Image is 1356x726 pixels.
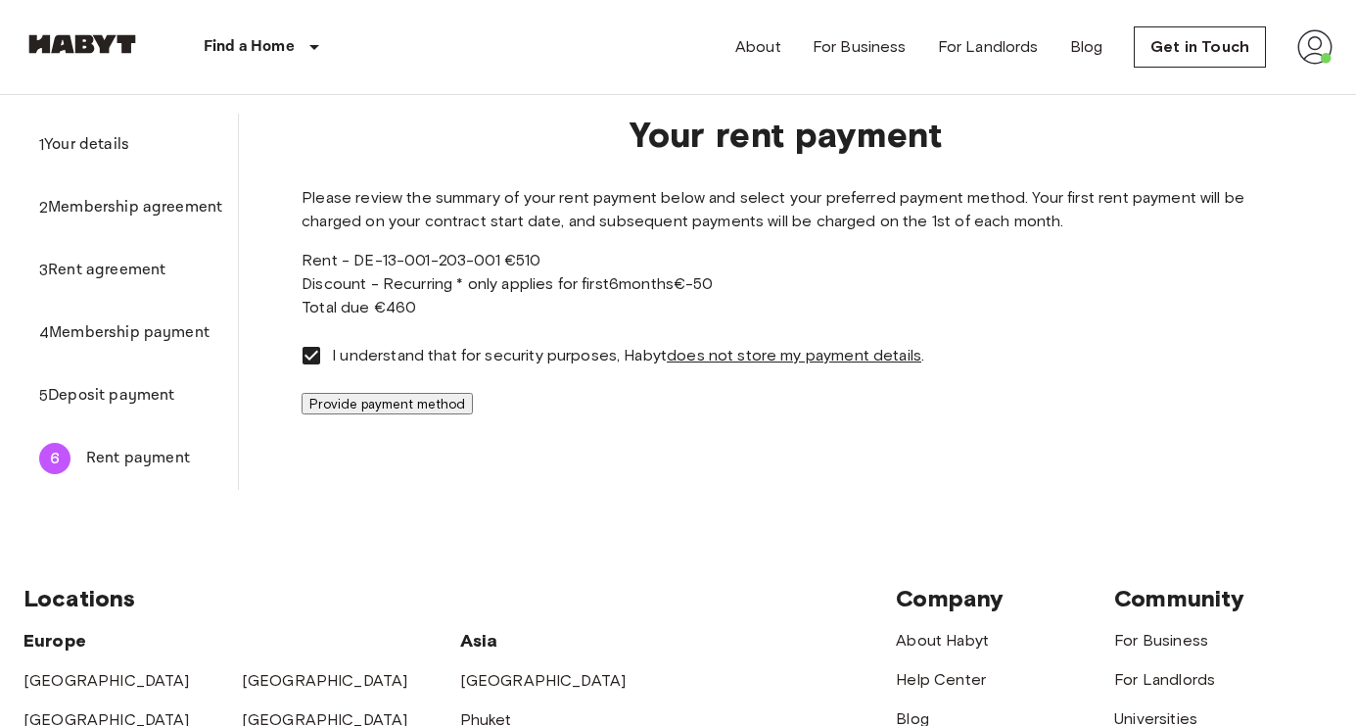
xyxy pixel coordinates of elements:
[1297,29,1333,65] img: avatar
[302,114,1270,155] p: Your rent payment
[39,133,44,157] div: 1
[39,196,48,219] div: 2
[938,35,1039,59] a: For Landlords
[48,384,222,408] span: Deposit payment
[1114,584,1244,612] span: Community
[204,35,295,59] p: Find a Home
[302,186,1270,233] span: Please review the summary of your rent payment below and select your preferred payment method. Yo...
[39,443,70,474] div: 6
[48,196,222,219] span: Membership agreement
[456,274,674,293] span: * only applies for first 6 months
[1070,35,1103,59] a: Blog
[735,35,781,59] a: About
[896,631,989,650] a: About Habyt
[23,584,135,612] span: Locations
[302,251,504,269] span: Rent - DE-13-001-203-001
[39,321,49,345] div: 4
[44,133,222,157] span: Your details
[1114,631,1208,650] a: For Business
[302,274,674,293] span: Discount - Recurring
[23,435,238,482] div: 6Rent payment
[23,247,238,294] div: 3Rent agreement
[39,384,48,408] div: 5
[39,259,48,282] div: 3
[302,298,374,316] span: Total due
[1114,670,1215,689] a: For Landlords
[86,447,222,470] span: Rent payment
[23,34,141,54] img: Habyt
[667,346,921,364] u: does not store my payment details
[896,670,986,689] a: Help Center
[23,372,238,419] div: 5Deposit payment
[49,321,222,345] span: Membership payment
[674,274,714,293] span: €-50
[813,35,907,59] a: For Business
[374,298,417,316] span: €460
[896,584,1004,612] span: Company
[23,630,86,652] span: Europe
[23,310,238,357] div: 4Membership payment
[302,393,473,414] button: Provide payment method
[460,671,627,690] a: [GEOGRAPHIC_DATA]
[332,344,924,367] span: I understand that for security purposes, Habyt .
[504,251,541,269] span: €510
[23,671,190,690] a: [GEOGRAPHIC_DATA]
[460,630,498,652] span: Asia
[23,184,238,231] div: 2Membership agreement
[242,671,408,690] a: [GEOGRAPHIC_DATA]
[23,121,238,169] div: 1Your details
[1134,26,1266,68] a: Get in Touch
[48,259,222,282] span: Rent agreement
